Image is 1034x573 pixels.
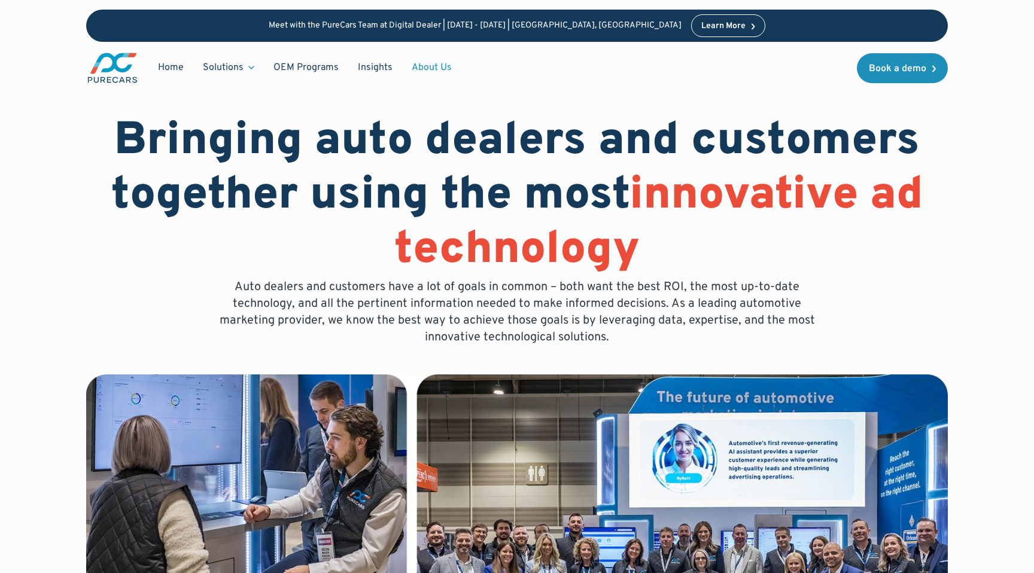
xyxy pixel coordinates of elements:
a: Insights [348,56,402,79]
a: Learn More [691,14,765,37]
div: Book a demo [869,64,926,74]
div: Solutions [203,61,244,74]
a: Book a demo [857,53,948,83]
a: About Us [402,56,461,79]
a: Home [148,56,193,79]
div: Learn More [701,22,746,31]
div: Solutions [193,56,264,79]
p: Meet with the PureCars Team at Digital Dealer | [DATE] - [DATE] | [GEOGRAPHIC_DATA], [GEOGRAPHIC_... [269,21,682,31]
p: Auto dealers and customers have a lot of goals in common – both want the best ROI, the most up-to... [211,279,823,346]
span: innovative ad technology [394,167,923,279]
a: OEM Programs [264,56,348,79]
img: purecars logo [86,51,139,84]
h1: Bringing auto dealers and customers together using the most [86,115,948,279]
a: main [86,51,139,84]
